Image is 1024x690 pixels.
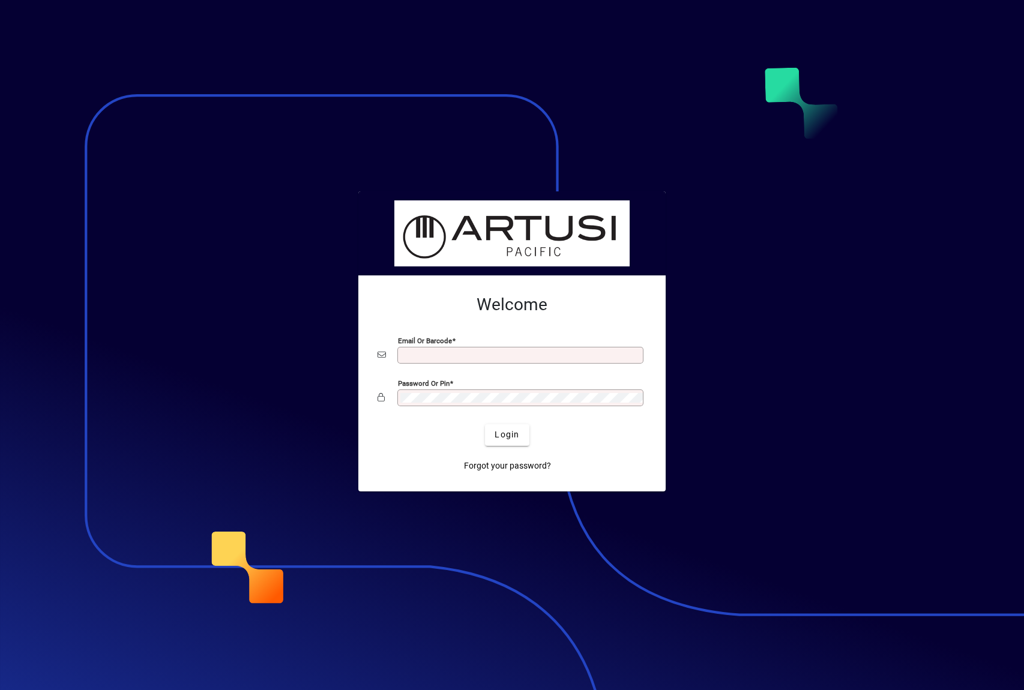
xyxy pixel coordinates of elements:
[398,336,452,344] mat-label: Email or Barcode
[398,379,450,387] mat-label: Password or Pin
[378,295,646,315] h2: Welcome
[485,424,529,446] button: Login
[495,428,519,441] span: Login
[459,455,556,477] a: Forgot your password?
[464,460,551,472] span: Forgot your password?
